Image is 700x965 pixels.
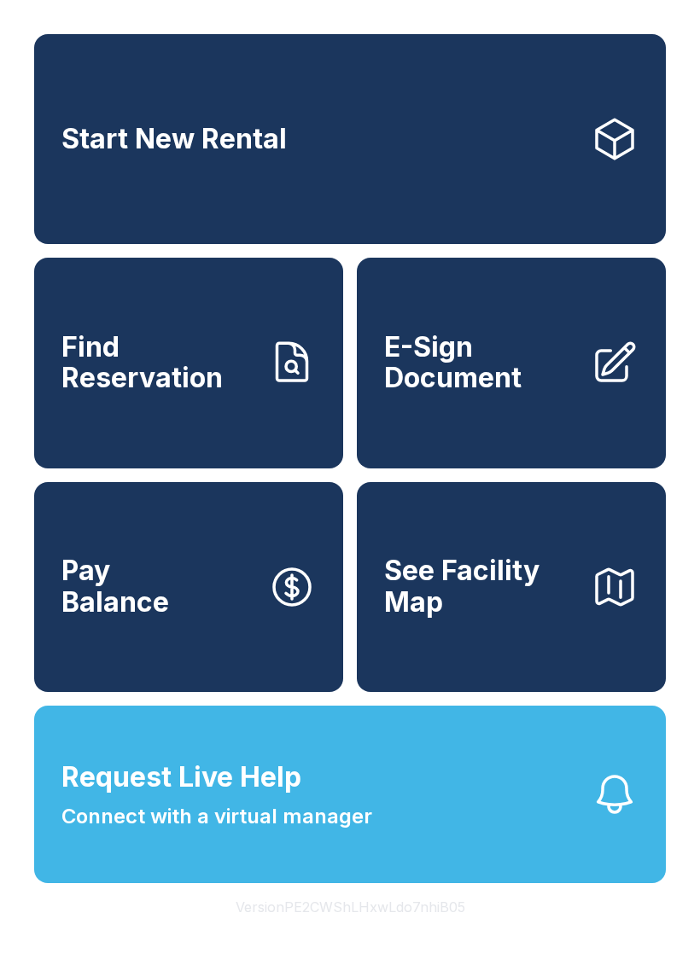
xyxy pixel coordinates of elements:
span: Request Live Help [61,757,301,798]
a: Find Reservation [34,258,343,468]
span: See Facility Map [384,555,577,618]
button: VersionPE2CWShLHxwLdo7nhiB05 [222,883,479,931]
span: E-Sign Document [384,332,577,394]
a: Start New Rental [34,34,666,244]
button: See Facility Map [357,482,666,692]
a: PayBalance [34,482,343,692]
span: Find Reservation [61,332,254,394]
span: Pay Balance [61,555,169,618]
a: E-Sign Document [357,258,666,468]
button: Request Live HelpConnect with a virtual manager [34,706,666,883]
span: Connect with a virtual manager [61,801,372,832]
span: Start New Rental [61,124,287,155]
